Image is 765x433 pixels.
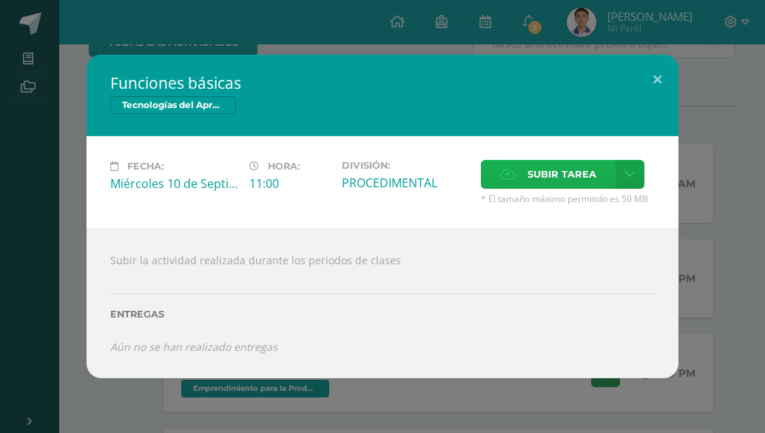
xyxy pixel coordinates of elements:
[110,96,236,114] span: Tecnologías del Aprendizaje y la Comunicación
[249,175,330,192] div: 11:00
[110,309,655,320] label: Entregas
[110,175,237,192] div: Miércoles 10 de Septiembre
[268,161,300,172] span: Hora:
[636,55,678,105] button: Close (Esc)
[342,175,469,191] div: PROCEDIMENTAL
[342,160,469,171] label: División:
[528,161,596,188] span: Subir tarea
[481,192,655,205] span: * El tamaño máximo permitido es 50 MB
[110,73,655,93] h2: Funciones básicas
[127,161,164,172] span: Fecha:
[87,229,678,378] div: Subir la actividad realizada durante los periodos de clases
[110,340,277,354] i: Aún no se han realizado entregas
